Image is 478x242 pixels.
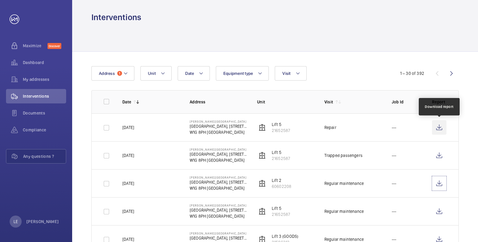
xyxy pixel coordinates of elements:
p: W1G 8PH [GEOGRAPHIC_DATA] [190,213,247,219]
span: My addresses [23,76,66,82]
img: elevator.svg [259,180,266,187]
span: Date [185,71,194,76]
div: Regular maintenance [324,208,364,214]
span: Maximize [23,43,47,49]
p: Date [122,99,131,105]
p: [GEOGRAPHIC_DATA], [STREET_ADDRESS][PERSON_NAME], [190,179,247,185]
span: Compliance [23,127,66,133]
p: Visit [324,99,333,105]
span: Discover [47,43,61,49]
p: W1G 8PH [GEOGRAPHIC_DATA] [190,129,247,135]
p: [PERSON_NAME][GEOGRAPHIC_DATA] [190,120,247,123]
p: --- [392,208,397,214]
div: Trapped passengers [324,152,363,158]
p: Unit [257,99,315,105]
p: [GEOGRAPHIC_DATA], [STREET_ADDRESS][PERSON_NAME], [190,235,247,241]
p: --- [392,152,397,158]
p: [DATE] [122,180,134,186]
button: Date [178,66,210,81]
p: [DATE] [122,124,134,130]
div: Download report [425,104,454,109]
span: Interventions [23,93,66,99]
p: --- [392,124,397,130]
h1: Interventions [91,12,141,23]
div: 1 – 30 of 392 [400,70,424,76]
p: Lift 3 (GOODS) [272,233,299,239]
p: [DATE] [122,208,134,214]
img: elevator.svg [259,152,266,159]
p: LE [14,219,18,225]
div: Regular maintenance [324,180,364,186]
p: [DATE] [122,152,134,158]
p: Lift 5 [272,121,290,127]
p: [PERSON_NAME][GEOGRAPHIC_DATA] [190,176,247,179]
p: Job Id [392,99,422,105]
p: Lift 5 [272,149,290,155]
span: Documents [23,110,66,116]
p: [GEOGRAPHIC_DATA], [STREET_ADDRESS][PERSON_NAME], [190,123,247,129]
p: Lift 2 [272,177,291,183]
button: Equipment type [216,66,269,81]
p: 60602208 [272,183,291,189]
p: [PERSON_NAME][GEOGRAPHIC_DATA] [190,148,247,151]
span: 1 [117,71,122,76]
button: Unit [140,66,172,81]
div: Repair [324,124,336,130]
p: [GEOGRAPHIC_DATA], [STREET_ADDRESS][PERSON_NAME], [190,151,247,157]
span: Any questions ? [23,153,66,159]
span: Dashboard [23,60,66,66]
p: 21652587 [272,211,290,217]
span: Address [99,71,115,76]
p: --- [392,180,397,186]
p: [GEOGRAPHIC_DATA], [STREET_ADDRESS][PERSON_NAME], [190,207,247,213]
img: elevator.svg [259,124,266,131]
p: W1G 8PH [GEOGRAPHIC_DATA] [190,185,247,191]
p: [PERSON_NAME][GEOGRAPHIC_DATA] [190,231,247,235]
span: Equipment type [223,71,253,76]
p: Address [190,99,247,105]
span: Unit [148,71,156,76]
button: Visit [275,66,306,81]
p: 21652587 [272,127,290,133]
p: 21652587 [272,155,290,161]
p: Lift 5 [272,205,290,211]
button: Address1 [91,66,134,81]
img: elevator.svg [259,208,266,215]
p: [PERSON_NAME][GEOGRAPHIC_DATA] [190,204,247,207]
span: Visit [282,71,290,76]
p: W1G 8PH [GEOGRAPHIC_DATA] [190,157,247,163]
p: [PERSON_NAME] [26,219,59,225]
